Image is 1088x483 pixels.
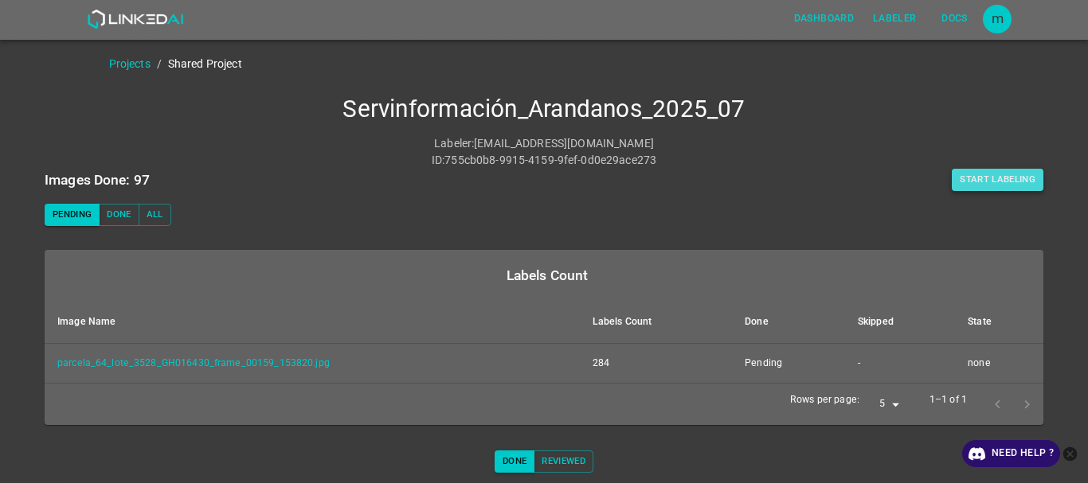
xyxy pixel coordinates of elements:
th: Image Name [45,301,580,344]
p: ID : [432,152,444,169]
a: Need Help ? [962,440,1060,467]
button: close-help [1060,440,1080,467]
button: Pending [45,204,100,226]
img: LinkedAI [87,10,183,29]
button: Open settings [983,5,1012,33]
div: 5 [866,394,904,415]
a: Docs [926,2,983,35]
button: Done [495,450,534,473]
button: Start Labeling [952,169,1043,191]
th: Labels Count [580,301,732,344]
p: 1–1 of 1 [929,393,967,407]
h6: Images Done: 97 [45,169,150,191]
button: All [139,204,171,226]
td: none [955,343,1043,384]
a: Dashboard [785,2,863,35]
button: Labeler [867,6,922,32]
th: Skipped [845,301,955,344]
div: Labels Count [57,264,1037,286]
p: 755cb0b8-9915-4159-9fef-0d0e29ace273 [444,152,656,169]
th: Done [732,301,845,344]
a: Projects [109,57,151,70]
a: parcela_64_lote_3528_GH016430_frame_00159_153820.jpg [57,357,330,368]
p: Labeler : [434,135,474,152]
td: 284 [580,343,732,384]
td: - [845,343,955,384]
div: m [983,5,1012,33]
button: Dashboard [788,6,860,32]
button: Done [99,204,139,226]
p: Rows per page: [790,393,859,407]
p: [EMAIL_ADDRESS][DOMAIN_NAME] [474,135,654,152]
button: Reviewed [534,450,593,473]
button: Docs [929,6,980,32]
li: / [157,56,162,72]
td: Pending [732,343,845,384]
h4: Servinformación_Arandanos_2025_07 [45,95,1043,124]
p: Shared Project [168,56,242,72]
th: State [955,301,1043,344]
a: Labeler [863,2,926,35]
nav: breadcrumb [109,56,1088,72]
